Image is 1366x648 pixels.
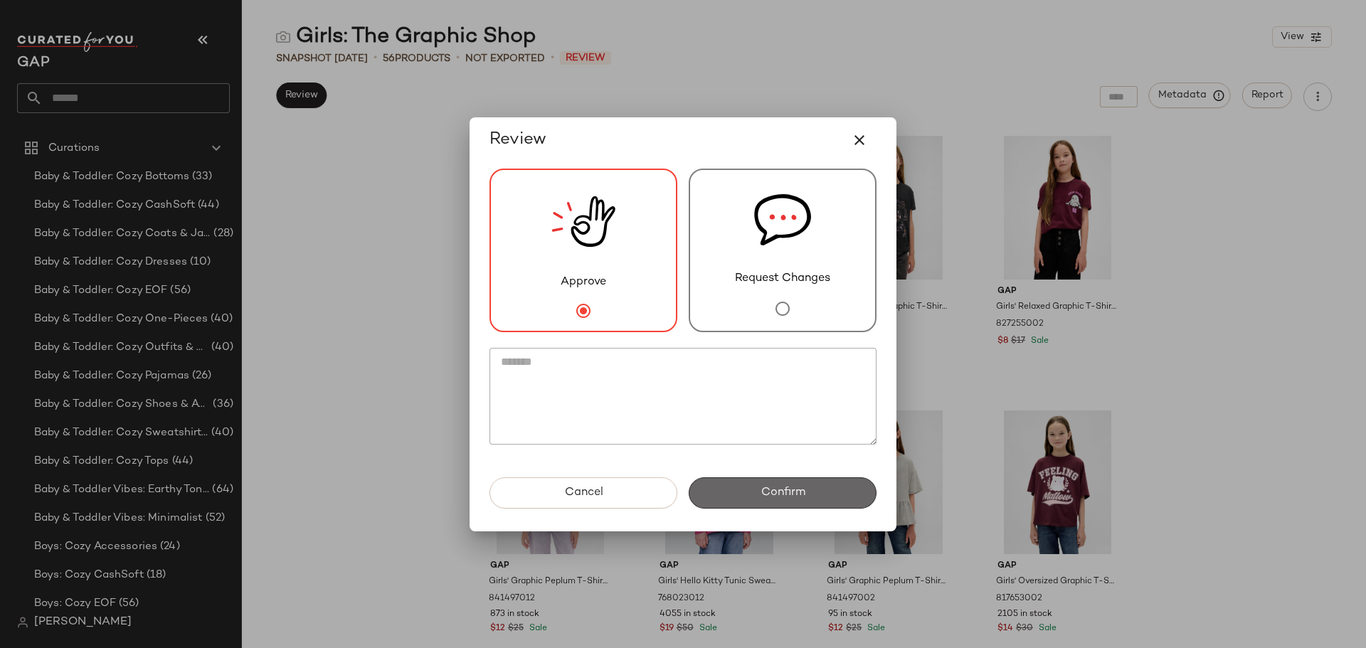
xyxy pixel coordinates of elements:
[760,486,805,499] span: Confirm
[754,170,811,270] img: svg%3e
[735,270,830,287] span: Request Changes
[489,129,546,152] span: Review
[689,477,877,509] button: Confirm
[489,477,677,509] button: Cancel
[551,170,615,274] img: review_new_snapshot.RGmwQ69l.svg
[561,274,606,291] span: Approve
[563,486,603,499] span: Cancel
